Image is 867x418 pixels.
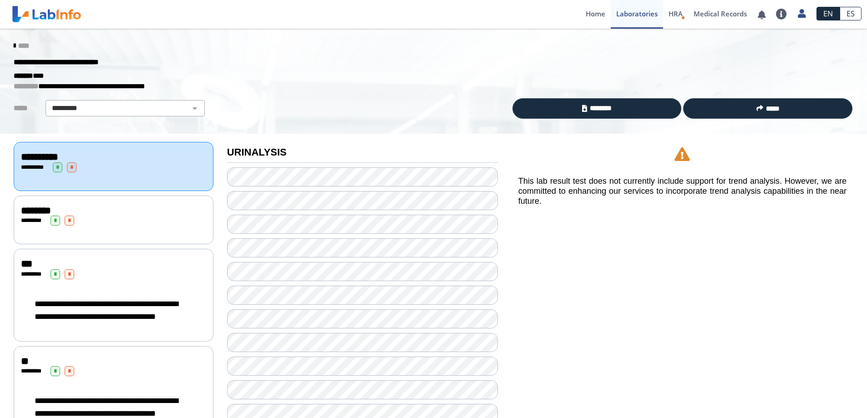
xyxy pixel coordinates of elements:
iframe: Help widget launcher [786,383,857,408]
a: ES [840,7,862,20]
a: EN [816,7,840,20]
b: URINALYSIS [227,146,287,158]
h5: This lab result test does not currently include support for trend analysis. However, we are commi... [518,176,847,206]
span: HRA [669,9,683,18]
